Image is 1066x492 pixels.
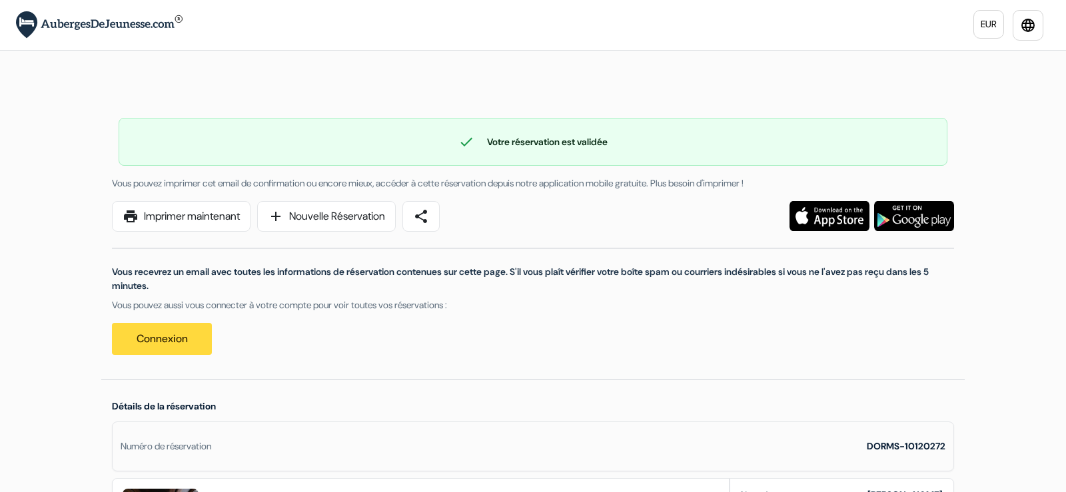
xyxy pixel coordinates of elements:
a: EUR [973,10,1004,39]
p: Vous pouvez aussi vous connecter à votre compte pour voir toutes vos réservations : [112,298,954,312]
a: share [402,201,440,232]
span: add [268,208,284,224]
span: share [413,208,429,224]
img: Téléchargez l'application gratuite [790,201,869,231]
img: AubergesDeJeunesse.com [16,11,183,39]
span: Détails de la réservation [112,400,216,412]
p: Vous recevrez un email avec toutes les informations de réservation contenues sur cette page. S'il... [112,265,954,293]
span: print [123,208,139,224]
img: Téléchargez l'application gratuite [874,201,954,231]
a: printImprimer maintenant [112,201,251,232]
a: language [1013,10,1043,41]
a: Connexion [112,323,212,355]
a: addNouvelle Réservation [257,201,396,232]
strong: DORMS-10120272 [867,440,945,452]
div: Votre réservation est validée [119,134,947,150]
i: language [1020,17,1036,33]
div: Numéro de réservation [121,439,211,453]
span: check [458,134,474,150]
span: Vous pouvez imprimer cet email de confirmation ou encore mieux, accéder à cette réservation depui... [112,177,744,189]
